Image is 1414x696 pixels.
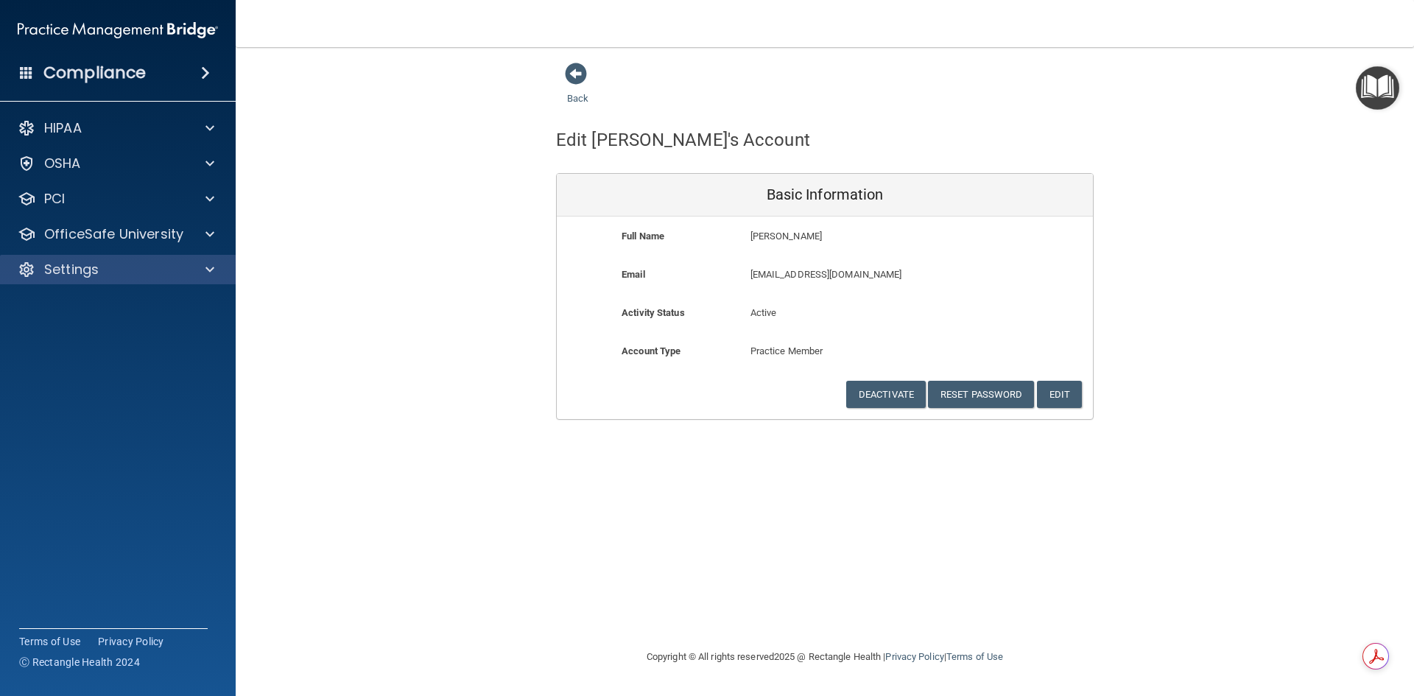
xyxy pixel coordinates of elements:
[750,304,900,322] p: Active
[556,130,810,150] h4: Edit [PERSON_NAME]'s Account
[18,225,214,243] a: OfficeSafe University
[567,75,588,104] a: Back
[750,266,985,284] p: [EMAIL_ADDRESS][DOMAIN_NAME]
[44,225,183,243] p: OfficeSafe University
[557,174,1093,217] div: Basic Information
[98,634,164,649] a: Privacy Policy
[750,228,985,245] p: [PERSON_NAME]
[44,155,81,172] p: OSHA
[18,155,214,172] a: OSHA
[18,119,214,137] a: HIPAA
[885,651,943,662] a: Privacy Policy
[1356,66,1399,110] button: Open Resource Center
[44,261,99,278] p: Settings
[44,190,65,208] p: PCI
[556,633,1094,681] div: Copyright © All rights reserved 2025 @ Rectangle Health | |
[43,63,146,83] h4: Compliance
[18,261,214,278] a: Settings
[19,655,140,669] span: Ⓒ Rectangle Health 2024
[18,190,214,208] a: PCI
[19,634,80,649] a: Terms of Use
[750,342,900,360] p: Practice Member
[622,231,664,242] b: Full Name
[1159,591,1396,650] iframe: Drift Widget Chat Controller
[622,307,685,318] b: Activity Status
[1037,381,1082,408] button: Edit
[44,119,82,137] p: HIPAA
[846,381,926,408] button: Deactivate
[622,345,680,356] b: Account Type
[18,15,218,45] img: PMB logo
[946,651,1003,662] a: Terms of Use
[622,269,645,280] b: Email
[928,381,1034,408] button: Reset Password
